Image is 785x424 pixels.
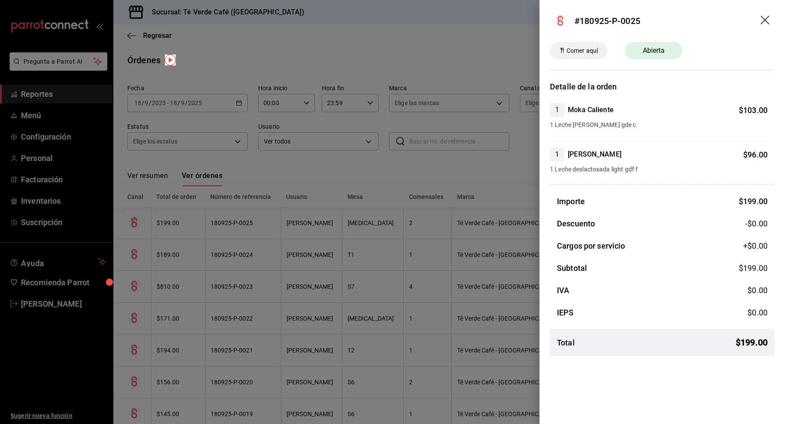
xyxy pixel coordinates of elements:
div: #180925-P-0025 [574,14,640,27]
button: drag [761,16,771,26]
span: $ 103.00 [739,106,768,115]
h3: Descuento [557,218,595,229]
span: $ 96.00 [743,150,768,159]
h4: Moka Caliente [568,105,614,115]
img: Tooltip marker [165,55,176,65]
span: 1 [550,149,564,160]
h3: Subtotal [557,262,587,274]
h3: Importe [557,195,585,207]
h3: Cargos por servicio [557,240,625,252]
span: +$ 0.00 [743,240,768,252]
span: $ 0.00 [747,308,768,317]
h3: Total [557,337,575,349]
span: 1 Leche [PERSON_NAME] gde c [550,120,768,130]
span: $ 199.00 [736,336,768,349]
h3: Detalle de la orden [550,81,775,92]
h4: [PERSON_NAME] [568,149,621,160]
span: 1 Leche deslactosada light gdf f [550,165,768,174]
span: Comer aquí [563,46,601,55]
h3: IVA [557,284,569,296]
span: $ 199.00 [739,197,768,206]
h3: IEPS [557,307,574,318]
span: 1 [550,105,564,115]
span: $ 199.00 [739,263,768,273]
span: Abierta [638,45,670,56]
span: $ 0.00 [747,286,768,295]
span: -$0.00 [745,218,768,229]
